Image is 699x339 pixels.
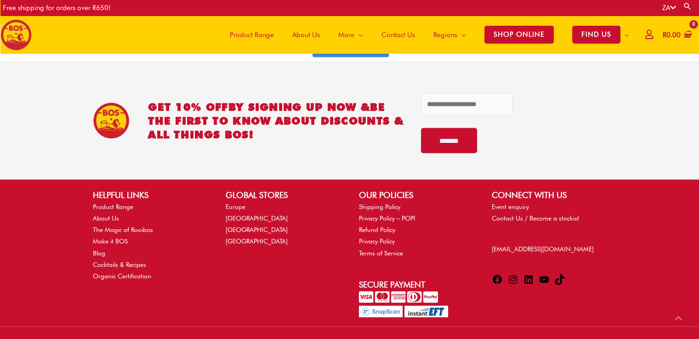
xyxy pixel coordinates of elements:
span: About Us [292,21,320,49]
h2: OUR POLICIES [359,189,473,201]
a: Privacy Policy [359,237,395,245]
a: ZA [662,4,676,12]
a: [GEOGRAPHIC_DATA] [226,215,288,222]
a: Cocktails & Recipes [93,261,146,268]
a: Terms of Service [359,249,403,257]
nav: HELPFUL LINKS [93,201,207,282]
span: More [338,21,354,49]
span: Regions [433,21,457,49]
span: R [663,31,666,39]
h2: Secure Payment [359,278,473,291]
h2: GLOBAL STORES [226,189,340,201]
a: Europe [226,203,245,210]
a: Product Range [93,203,133,210]
a: Search button [683,2,692,11]
a: Organic Certification [93,272,151,280]
a: Blog [93,249,105,257]
a: Privacy Policy – POPI [359,215,415,222]
a: About Us [93,215,119,222]
a: [EMAIL_ADDRESS][DOMAIN_NAME] [492,245,594,253]
a: SHOP ONLINE [475,16,563,54]
a: [GEOGRAPHIC_DATA] [226,237,288,245]
span: FIND US [572,26,620,44]
a: Shipping Policy [359,203,400,210]
nav: CONNECT WITH US [492,201,606,224]
a: Contact Us / Become a stockist [492,215,579,222]
h2: HELPFUL LINKS [93,189,207,201]
span: Contact Us [381,21,415,49]
span: SHOP ONLINE [484,26,554,44]
img: Pay with InstantEFT [404,306,448,317]
h2: GET 10% OFF be the first to know about discounts & all things BOS! [148,100,412,141]
img: BOS Ice Tea [93,102,130,139]
img: Pay with SnapScan [359,306,403,317]
bdi: 0.00 [663,31,681,39]
span: BY SIGNING UP NOW & [228,101,370,113]
img: BOS logo finals-200px [0,19,32,51]
a: View Shopping Cart, empty [661,25,692,45]
span: Product Range [230,21,274,49]
nav: Site Navigation [214,16,638,54]
a: Event enquiry [492,203,529,210]
nav: OUR POLICIES [359,201,473,259]
h2: CONNECT WITH US [492,189,606,201]
a: Regions [424,16,475,54]
a: Refund Policy [359,226,395,233]
a: The Magic of Rooibos [93,226,153,233]
a: About Us [283,16,329,54]
a: Product Range [221,16,283,54]
a: Make it BOS [93,237,128,245]
a: Contact Us [372,16,424,54]
nav: GLOBAL STORES [226,201,340,248]
a: More [329,16,372,54]
a: [GEOGRAPHIC_DATA] [226,226,288,233]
